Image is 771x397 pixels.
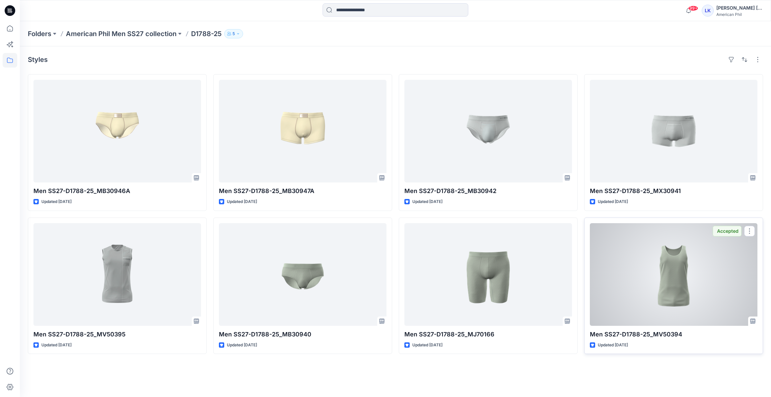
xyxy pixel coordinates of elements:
[227,198,257,205] p: Updated [DATE]
[404,223,572,326] a: Men SS27-D1788-25_MJ70166
[191,29,222,38] p: D1788-25
[41,342,72,349] p: Updated [DATE]
[404,330,572,339] p: Men SS27-D1788-25_MJ70166
[227,342,257,349] p: Updated [DATE]
[598,198,628,205] p: Updated [DATE]
[590,223,757,326] a: Men SS27-D1788-25_MV50394
[219,223,386,326] a: Men SS27-D1788-25_MB30940
[219,186,386,196] p: Men SS27-D1788-25_MB30947A
[716,12,763,17] div: American Phil
[219,330,386,339] p: Men SS27-D1788-25_MB30940
[232,30,235,37] p: 5
[33,223,201,326] a: Men SS27-D1788-25_MV50395
[590,330,757,339] p: Men SS27-D1788-25_MV50394
[412,198,442,205] p: Updated [DATE]
[590,80,757,182] a: Men SS27-D1788-25_MX30941
[404,186,572,196] p: Men SS27-D1788-25_MB30942
[598,342,628,349] p: Updated [DATE]
[404,80,572,182] a: Men SS27-D1788-25_MB30942
[716,4,763,12] div: [PERSON_NAME] [PERSON_NAME]
[33,80,201,182] a: Men SS27-D1788-25_MB30946A
[33,330,201,339] p: Men SS27-D1788-25_MV50395
[41,198,72,205] p: Updated [DATE]
[412,342,442,349] p: Updated [DATE]
[28,29,51,38] a: Folders
[224,29,243,38] button: 5
[219,80,386,182] a: Men SS27-D1788-25_MB30947A
[590,186,757,196] p: Men SS27-D1788-25_MX30941
[688,6,698,11] span: 99+
[33,186,201,196] p: Men SS27-D1788-25_MB30946A
[28,56,48,64] h4: Styles
[702,5,714,17] div: LK
[66,29,177,38] a: American Phil Men SS27 collection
